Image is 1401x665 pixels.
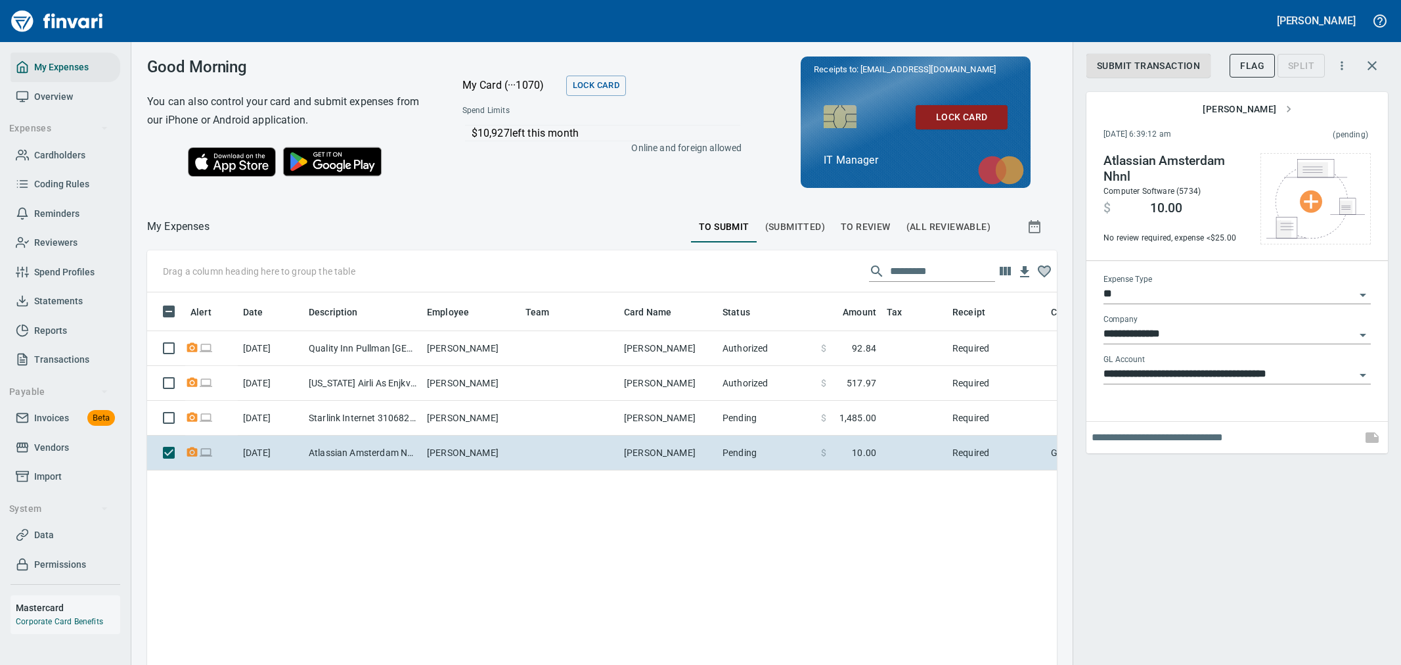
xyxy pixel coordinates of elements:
a: Cardholders [11,141,120,170]
h3: Good Morning [147,58,430,76]
span: $ [1103,200,1111,216]
span: 10.00 [852,446,876,459]
button: Close transaction [1356,50,1388,81]
span: Cardholders [34,147,85,164]
span: Amount [843,304,876,320]
span: This records your note into the expense [1356,422,1388,453]
h5: [PERSON_NAME] [1277,14,1356,28]
span: Receipt Required [185,448,199,457]
p: $10,927 left this month [472,126,741,141]
a: Import [11,462,120,492]
span: Status [723,304,767,320]
a: Data [11,520,120,550]
span: Online transaction [199,378,213,387]
span: Coding [1051,304,1081,320]
span: This charge has not been settled by the merchant yet. This usually takes a couple of days but in ... [1252,129,1368,142]
a: Reports [11,316,120,346]
button: Open [1354,286,1372,304]
span: Amount [826,304,876,320]
img: mastercard.svg [971,149,1031,191]
span: Payable [9,384,108,400]
span: Description [309,304,375,320]
td: Pending [717,436,816,470]
a: Reminders [11,199,120,229]
h6: Mastercard [16,601,120,615]
span: Coding [1051,304,1098,320]
button: [PERSON_NAME] [1274,11,1359,31]
button: Open [1354,326,1372,344]
span: To Submit [699,219,749,235]
span: $ [821,446,826,459]
span: $ [821,377,826,390]
span: Transactions [34,352,89,368]
label: GL Account [1103,356,1145,364]
a: Overview [11,82,120,112]
a: Spend Profiles [11,258,120,287]
span: Lock Card [573,78,619,93]
label: Company [1103,316,1138,324]
td: [DATE] [238,331,303,366]
span: No review required, expense < $25.00 [1103,232,1247,245]
span: Employee [427,304,486,320]
span: Date [243,304,280,320]
span: Receipt Required [185,344,199,352]
a: My Expenses [11,53,120,82]
a: Vendors [11,433,120,463]
span: Tax [887,304,919,320]
h6: You can also control your card and submit expenses from our iPhone or Android application. [147,93,430,129]
span: Import [34,469,62,485]
button: Open [1354,366,1372,384]
span: Online transaction [199,344,213,352]
button: Download table [1015,262,1034,282]
label: Expense Type [1103,276,1152,284]
span: Permissions [34,557,86,573]
td: Authorized [717,366,816,401]
button: Choose columns to display [995,262,1015,281]
span: Alert [190,304,229,320]
span: Vendors [34,440,69,456]
td: [PERSON_NAME] [619,401,717,436]
p: My Card (···1070) [462,78,561,93]
td: [PERSON_NAME] [619,436,717,470]
span: Receipt [952,304,985,320]
img: Finvari [8,5,106,37]
button: Lock Card [916,105,1008,129]
p: Drag a column heading here to group the table [163,265,355,278]
span: Card Name [624,304,671,320]
span: Employee [427,304,469,320]
span: Lock Card [926,109,997,126]
span: Beta [87,411,115,426]
span: Receipt Required [185,378,199,387]
span: Spend Profiles [34,264,95,281]
span: 92.84 [852,342,876,355]
td: Required [947,436,1046,470]
span: Coding Rules [34,176,89,193]
a: Permissions [11,550,120,580]
td: [US_STATE] Airli As Enjkvw Tulsa OK [303,366,422,401]
td: Required [947,331,1046,366]
td: Quality Inn Pullman [GEOGRAPHIC_DATA] [303,331,422,366]
span: 517.97 [847,377,876,390]
button: More [1327,51,1356,80]
button: System [4,497,114,521]
td: Required [947,401,1046,436]
img: Select file [1266,159,1365,239]
button: Flag [1230,54,1275,78]
td: [DATE] [238,366,303,401]
span: (Submitted) [765,219,825,235]
span: Reviewers [34,235,78,251]
td: Pending [717,401,816,436]
span: System [9,501,108,517]
div: Transaction still pending, cannot split yet. It usually takes 2-3 days for a merchant to settle a... [1278,59,1325,70]
span: Reminders [34,206,79,222]
span: Tax [887,304,902,320]
span: $ [821,342,826,355]
span: Expenses [9,120,108,137]
td: [PERSON_NAME] [619,331,717,366]
span: Online transaction [199,448,213,457]
span: Team [525,304,567,320]
a: Coding Rules [11,170,120,199]
span: Submit Transaction [1097,58,1200,74]
td: GL (1) / 8281.81.10: IT Software/Licensing/Support [1046,436,1374,470]
a: InvoicesBeta [11,403,120,433]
